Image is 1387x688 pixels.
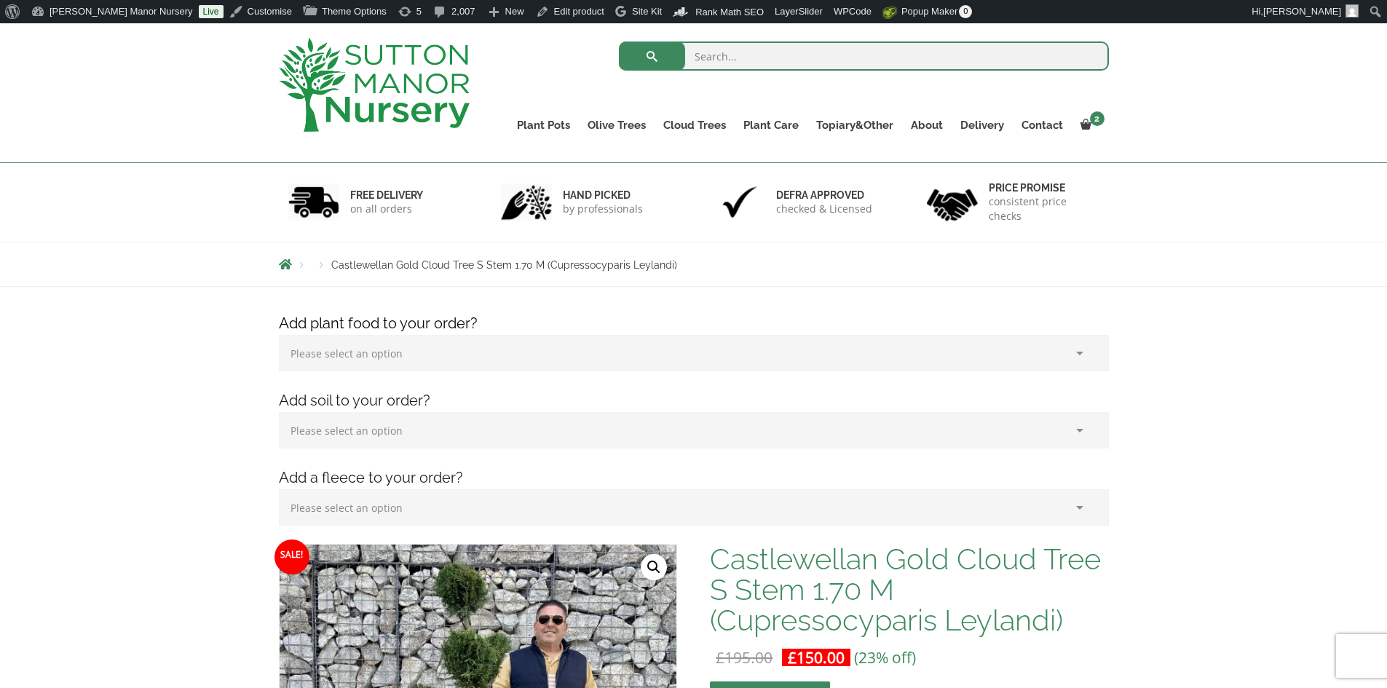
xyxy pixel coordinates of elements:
[716,647,772,668] bdi: 195.00
[288,183,339,221] img: 1.jpg
[350,189,423,202] h6: FREE DELIVERY
[989,181,1099,194] h6: Price promise
[714,183,765,221] img: 3.jpg
[1013,115,1072,135] a: Contact
[788,647,845,668] bdi: 150.00
[1263,6,1341,17] span: [PERSON_NAME]
[695,7,764,17] span: Rank Math SEO
[710,544,1108,636] h1: Castlewellan Gold Cloud Tree S Stem 1.70 M (Cupressocyparis Leylandi)
[716,647,724,668] span: £
[655,115,735,135] a: Cloud Trees
[199,5,224,18] a: Live
[776,189,872,202] h6: Defra approved
[331,259,677,271] span: Castlewellan Gold Cloud Tree S Stem 1.70 M (Cupressocyparis Leylandi)
[268,312,1120,335] h4: Add plant food to your order?
[619,41,1109,71] input: Search...
[1072,115,1109,135] a: 2
[902,115,952,135] a: About
[501,183,552,221] img: 2.jpg
[927,180,978,224] img: 4.jpg
[563,202,643,216] p: by professionals
[807,115,902,135] a: Topiary&Other
[350,202,423,216] p: on all orders
[579,115,655,135] a: Olive Trees
[563,189,643,202] h6: hand picked
[989,194,1099,224] p: consistent price checks
[632,6,662,17] span: Site Kit
[952,115,1013,135] a: Delivery
[508,115,579,135] a: Plant Pots
[274,539,309,574] span: Sale!
[1090,111,1105,126] span: 2
[776,202,872,216] p: checked & Licensed
[268,390,1120,412] h4: Add soil to your order?
[959,5,972,18] span: 0
[268,467,1120,489] h4: Add a fleece to your order?
[279,258,1109,270] nav: Breadcrumbs
[641,554,667,580] a: View full-screen image gallery
[735,115,807,135] a: Plant Care
[788,647,797,668] span: £
[279,38,470,132] img: logo
[854,647,916,668] span: (23% off)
